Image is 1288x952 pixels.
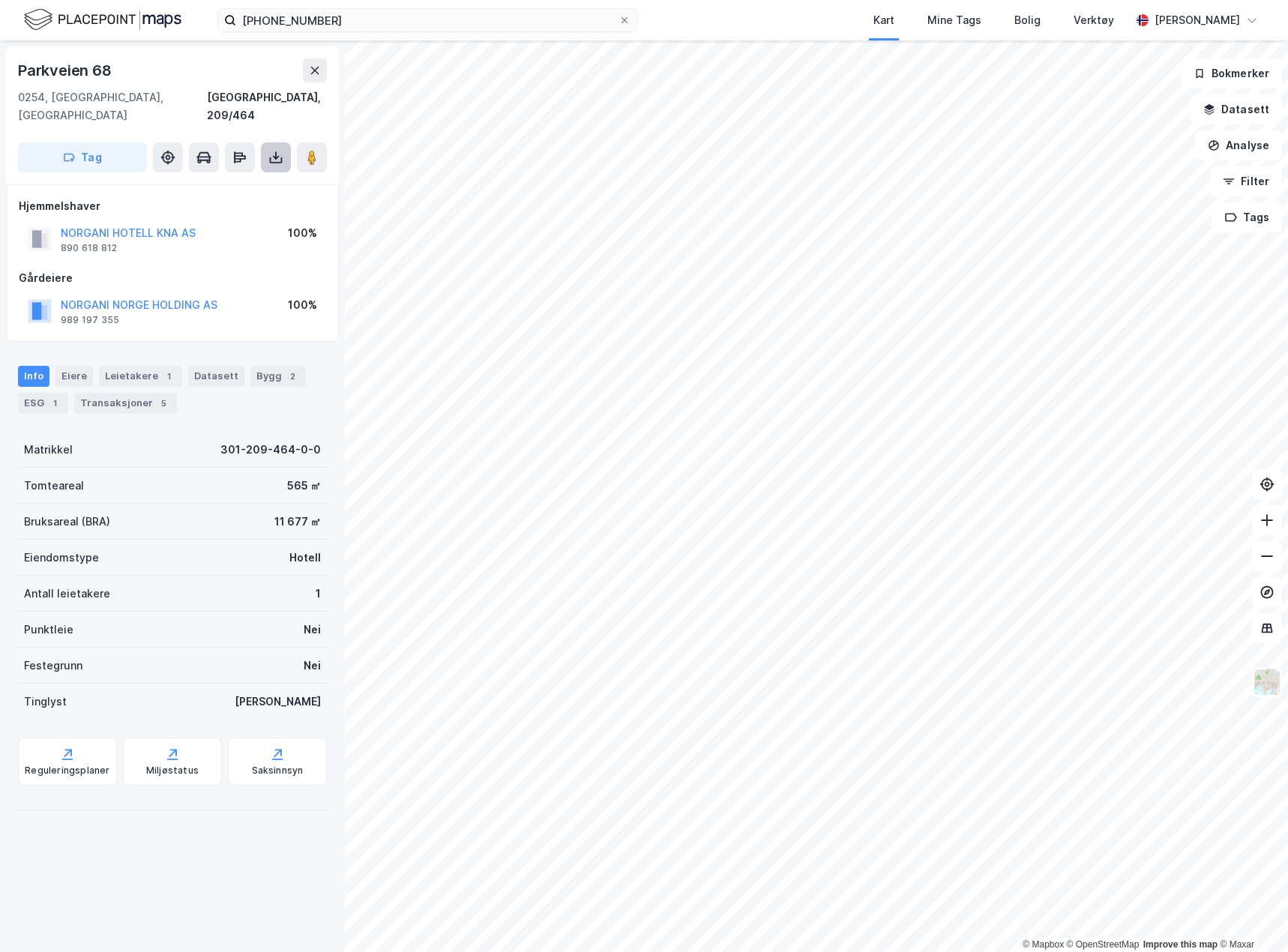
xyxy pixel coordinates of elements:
div: Verktøy [1074,11,1114,29]
div: 0254, [GEOGRAPHIC_DATA], [GEOGRAPHIC_DATA] [18,88,207,124]
button: Tag [18,142,147,172]
div: Nei [304,657,321,675]
div: Matrikkel [24,441,73,459]
div: [GEOGRAPHIC_DATA], 209/464 [207,88,327,124]
div: Transaksjoner [74,393,177,414]
div: Reguleringsplaner [25,765,109,777]
div: Nei [304,621,321,639]
button: Analyse [1195,130,1282,160]
div: Mine Tags [927,11,981,29]
div: Bygg [250,366,306,387]
div: 100% [288,224,317,242]
div: Eiendomstype [24,549,99,567]
div: Tomteareal [24,477,84,495]
div: Tinglyst [24,693,67,711]
div: 301-209-464-0-0 [220,441,321,459]
div: [PERSON_NAME] [235,693,321,711]
div: 565 ㎡ [287,477,321,495]
div: 5 [156,396,171,411]
div: ESG [18,393,68,414]
div: 1 [316,585,321,603]
div: Eiere [55,366,93,387]
div: Gårdeiere [19,269,326,287]
div: Saksinnsyn [252,765,304,777]
div: Bruksareal (BRA) [24,513,110,531]
div: 1 [161,369,176,384]
div: Datasett [188,366,244,387]
div: 890 618 812 [61,242,117,254]
div: Kart [873,11,894,29]
a: Mapbox [1023,939,1064,950]
div: 2 [285,369,300,384]
div: Punktleie [24,621,73,639]
a: OpenStreetMap [1067,939,1140,950]
div: Info [18,366,49,387]
button: Tags [1212,202,1282,232]
button: Filter [1210,166,1282,196]
input: Søk på adresse, matrikkel, gårdeiere, leietakere eller personer [236,9,619,31]
button: Datasett [1191,94,1282,124]
div: Bolig [1014,11,1041,29]
div: Festegrunn [24,657,82,675]
div: Kontrollprogram for chat [1213,880,1288,952]
img: logo.f888ab2527a4732fd821a326f86c7f29.svg [24,7,181,33]
img: Z [1253,668,1281,696]
div: Hjemmelshaver [19,197,326,215]
div: [PERSON_NAME] [1155,11,1240,29]
div: Miljøstatus [146,765,199,777]
div: 989 197 355 [61,314,119,326]
div: Parkveien 68 [18,58,115,82]
div: 100% [288,296,317,314]
div: Antall leietakere [24,585,110,603]
a: Improve this map [1143,939,1218,950]
iframe: Chat Widget [1213,880,1288,952]
div: Hotell [289,549,321,567]
div: Leietakere [99,366,182,387]
div: 11 677 ㎡ [274,513,321,531]
button: Bokmerker [1181,58,1282,88]
div: 1 [47,396,62,411]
